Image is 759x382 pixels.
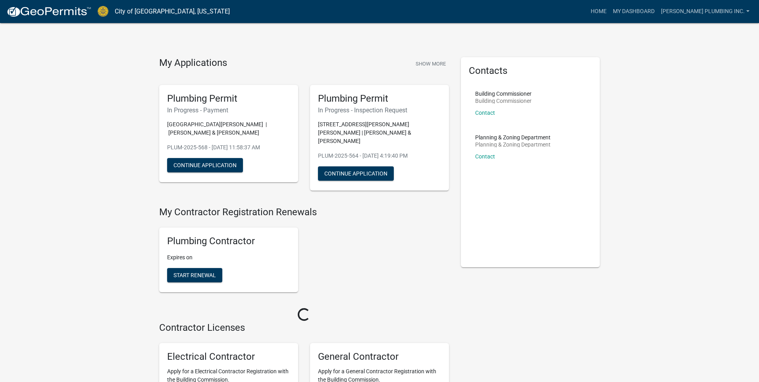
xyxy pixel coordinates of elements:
[475,110,495,116] a: Contact
[475,135,551,140] p: Planning & Zoning Department
[167,143,290,152] p: PLUM-2025-568 - [DATE] 11:58:37 AM
[159,206,449,299] wm-registration-list-section: My Contractor Registration Renewals
[159,57,227,69] h4: My Applications
[173,272,216,278] span: Start Renewal
[475,91,532,96] p: Building Commissioner
[412,57,449,70] button: Show More
[167,106,290,114] h6: In Progress - Payment
[318,166,394,181] button: Continue Application
[318,120,441,145] p: [STREET_ADDRESS][PERSON_NAME][PERSON_NAME] | [PERSON_NAME] & [PERSON_NAME]
[610,4,658,19] a: My Dashboard
[159,206,449,218] h4: My Contractor Registration Renewals
[588,4,610,19] a: Home
[98,6,108,17] img: City of Jeffersonville, Indiana
[167,253,290,262] p: Expires on
[475,153,495,160] a: Contact
[167,268,222,282] button: Start Renewal
[115,5,230,18] a: City of [GEOGRAPHIC_DATA], [US_STATE]
[167,235,290,247] h5: Plumbing Contractor
[318,93,441,104] h5: Plumbing Permit
[167,120,290,137] p: [GEOGRAPHIC_DATA][PERSON_NAME] | [PERSON_NAME] & [PERSON_NAME]
[318,351,441,363] h5: General Contractor
[167,158,243,172] button: Continue Application
[475,142,551,147] p: Planning & Zoning Department
[658,4,753,19] a: [PERSON_NAME] Plumbing inc.
[469,65,592,77] h5: Contacts
[167,93,290,104] h5: Plumbing Permit
[475,98,532,104] p: Building Commissioner
[167,351,290,363] h5: Electrical Contractor
[159,322,449,334] h4: Contractor Licenses
[318,152,441,160] p: PLUM-2025-564 - [DATE] 4:19:40 PM
[318,106,441,114] h6: In Progress - Inspection Request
